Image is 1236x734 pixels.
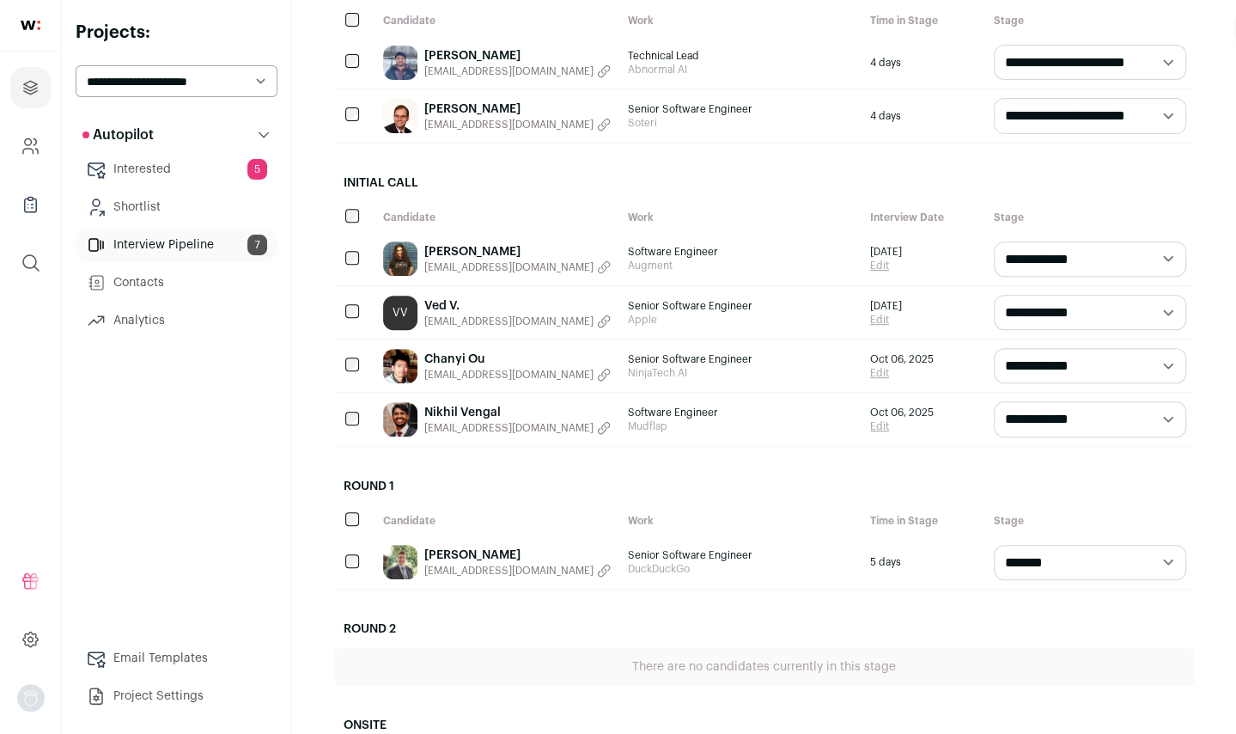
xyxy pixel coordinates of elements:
[628,406,853,419] span: Software Engineer
[424,260,611,274] button: [EMAIL_ADDRESS][DOMAIN_NAME]
[628,419,853,433] span: Mudflap
[383,402,417,437] img: 3b4570001cf5f8636d10339494bd87725322e02c3ff76beb0ca194d602b274d0
[870,313,902,327] a: Edit
[870,419,934,433] a: Edit
[628,116,853,130] span: Soteri
[374,5,619,36] div: Candidate
[247,159,267,180] span: 5
[870,366,934,380] a: Edit
[17,684,45,712] img: nopic.png
[628,49,853,63] span: Technical Lead
[628,366,853,380] span: NinjaTech AI
[985,505,1195,536] div: Stage
[10,184,51,225] a: Company Lists
[383,545,417,579] img: 4b63cb9e7b9490e3410bb25aca69de1c817725183230f8aa26bcbc5bc6e9df17
[619,505,862,536] div: Work
[76,641,277,676] a: Email Templates
[424,47,611,64] a: [PERSON_NAME]
[424,404,611,421] a: Nikhil Vengal
[247,235,267,255] span: 7
[374,202,619,233] div: Candidate
[10,125,51,167] a: Company and ATS Settings
[424,315,611,328] button: [EMAIL_ADDRESS][DOMAIN_NAME]
[628,245,853,259] span: Software Engineer
[424,297,611,315] a: Ved V.
[628,548,853,562] span: Senior Software Engineer
[862,36,985,89] div: 4 days
[76,21,277,45] h2: Projects:
[628,313,853,327] span: Apple
[383,296,417,330] a: VV
[76,679,277,713] a: Project Settings
[862,202,985,233] div: Interview Date
[424,64,594,78] span: [EMAIL_ADDRESS][DOMAIN_NAME]
[333,648,1195,686] div: There are no candidates currently in this stage
[424,421,594,435] span: [EMAIL_ADDRESS][DOMAIN_NAME]
[76,303,277,338] a: Analytics
[424,564,594,578] span: [EMAIL_ADDRESS][DOMAIN_NAME]
[870,259,902,272] a: Edit
[862,505,985,536] div: Time in Stage
[424,118,611,132] button: [EMAIL_ADDRESS][DOMAIN_NAME]
[424,315,594,328] span: [EMAIL_ADDRESS][DOMAIN_NAME]
[76,228,277,262] a: Interview Pipeline7
[333,468,1195,505] h2: Round 1
[862,89,985,142] div: 4 days
[383,99,417,133] img: d7a7845d6d993e683ee7d2bc9ddabcaa618680b9aafb1f4fd84f53859f5ef0b4.jpg
[333,610,1195,648] h2: Round 2
[619,5,862,36] div: Work
[383,46,417,80] img: ec019db78b984bf684d6ab424db75c4dfcae62151a18f304e9e584b61739056e
[870,245,902,259] span: [DATE]
[628,259,853,272] span: Augment
[985,202,1195,233] div: Stage
[424,243,611,260] a: [PERSON_NAME]
[424,564,611,578] button: [EMAIL_ADDRESS][DOMAIN_NAME]
[424,368,594,382] span: [EMAIL_ADDRESS][DOMAIN_NAME]
[76,190,277,224] a: Shortlist
[21,21,40,30] img: wellfound-shorthand-0d5821cbd27db2630d0214b213865d53afaa358527fdda9d0ea32b1df1b89c2c.svg
[985,5,1195,36] div: Stage
[628,102,853,116] span: Senior Software Engineer
[76,152,277,187] a: Interested5
[76,118,277,152] button: Autopilot
[17,684,45,712] button: Open dropdown
[374,505,619,536] div: Candidate
[619,202,862,233] div: Work
[862,5,985,36] div: Time in Stage
[628,352,853,366] span: Senior Software Engineer
[870,406,934,419] span: Oct 06, 2025
[424,547,611,564] a: [PERSON_NAME]
[333,164,1195,202] h2: Initial Call
[424,368,611,382] button: [EMAIL_ADDRESS][DOMAIN_NAME]
[628,63,853,76] span: Abnormal AI
[383,349,417,383] img: f2ddf393fa9404a7b492d726e72116635320d6e739e79f77273d0ce34de74c41.jpg
[862,536,985,589] div: 5 days
[424,351,611,368] a: Chanyi Ou
[383,242,417,276] img: 5aac70fe46ebc709e94c53165929ac0c5e6cff6298a80ac24b651ac97b2c8dad.jpg
[76,266,277,300] a: Contacts
[628,299,853,313] span: Senior Software Engineer
[424,101,611,118] a: [PERSON_NAME]
[870,299,902,313] span: [DATE]
[628,562,853,576] span: DuckDuckGo
[870,352,934,366] span: Oct 06, 2025
[424,421,611,435] button: [EMAIL_ADDRESS][DOMAIN_NAME]
[424,260,594,274] span: [EMAIL_ADDRESS][DOMAIN_NAME]
[10,67,51,108] a: Projects
[424,64,611,78] button: [EMAIL_ADDRESS][DOMAIN_NAME]
[424,118,594,132] span: [EMAIL_ADDRESS][DOMAIN_NAME]
[82,125,154,145] p: Autopilot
